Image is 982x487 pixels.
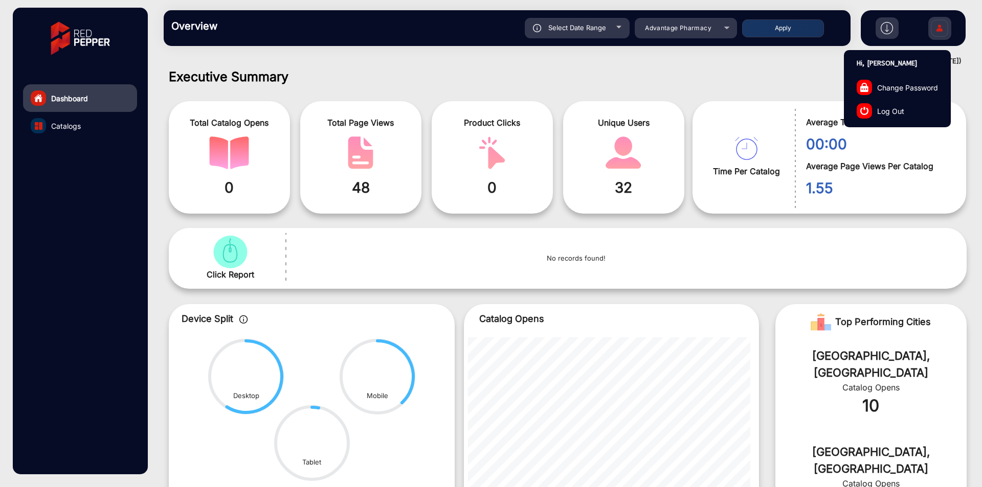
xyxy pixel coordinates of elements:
[176,177,282,198] span: 0
[210,236,250,268] img: catalog
[35,122,42,130] img: catalog
[860,107,868,115] img: log-out
[835,312,931,332] span: Top Performing Cities
[233,391,259,401] div: Desktop
[169,69,967,84] h1: Executive Summary
[881,22,893,34] img: h2download.svg
[239,315,248,323] img: icon
[742,19,824,37] button: Apply
[877,105,904,116] span: Log Out
[548,24,606,32] span: Select Date Range
[304,253,847,264] p: No records found!
[308,117,414,129] span: Total Page Views
[735,137,758,160] img: catalog
[604,136,643,169] img: catalog
[533,24,542,32] img: icon
[929,12,950,48] img: Sign%20Up.svg
[153,56,962,66] div: ([DATE] - [DATE])
[176,117,282,129] span: Total Catalog Opens
[207,268,254,281] span: Click Report
[23,84,137,112] a: Dashboard
[571,117,677,129] span: Unique Users
[811,312,831,332] img: Rank image
[791,444,951,477] div: [GEOGRAPHIC_DATA], [GEOGRAPHIC_DATA]
[51,93,88,104] span: Dashboard
[571,177,677,198] span: 32
[791,393,951,418] div: 10
[182,313,233,324] span: Device Split
[367,391,388,401] div: Mobile
[877,82,938,92] span: Change Password
[479,312,744,326] p: Catalog Opens
[308,177,414,198] span: 48
[645,24,711,32] span: Advantage Pharmacy
[791,347,951,381] div: [GEOGRAPHIC_DATA], [GEOGRAPHIC_DATA]
[171,20,315,32] h3: Overview
[302,457,321,468] div: Tablet
[860,82,868,91] img: change-password
[806,133,951,155] span: 00:00
[209,136,249,169] img: catalog
[844,55,950,72] p: Hi, [PERSON_NAME]
[806,116,951,128] span: Average Time Per Catalog
[806,177,951,199] span: 1.55
[341,136,381,169] img: catalog
[51,121,81,131] span: Catalogs
[472,136,512,169] img: catalog
[791,381,951,393] div: Catalog Opens
[439,177,545,198] span: 0
[439,117,545,129] span: Product Clicks
[34,94,43,103] img: home
[43,13,117,64] img: vmg-logo
[23,112,137,140] a: Catalogs
[806,160,951,172] span: Average Page Views Per Catalog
